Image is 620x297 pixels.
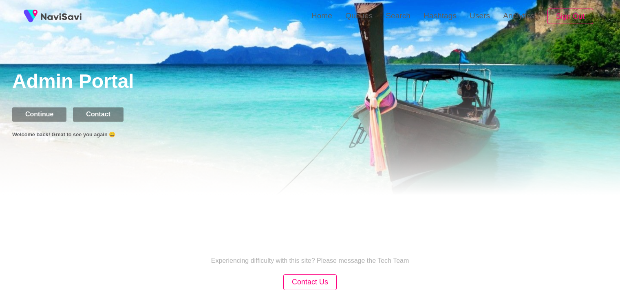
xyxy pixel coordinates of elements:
[211,257,409,264] p: Experiencing difficulty with this site? Please message the Tech Team
[73,111,130,118] a: Contact
[12,107,66,121] button: Continue
[283,279,337,286] a: Contact Us
[73,107,124,121] button: Contact
[283,274,337,290] button: Contact Us
[20,6,41,26] img: fireSpot
[41,12,82,20] img: fireSpot
[12,111,73,118] a: Continue
[547,9,593,24] button: Sign Out
[12,70,620,94] h1: Admin Portal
